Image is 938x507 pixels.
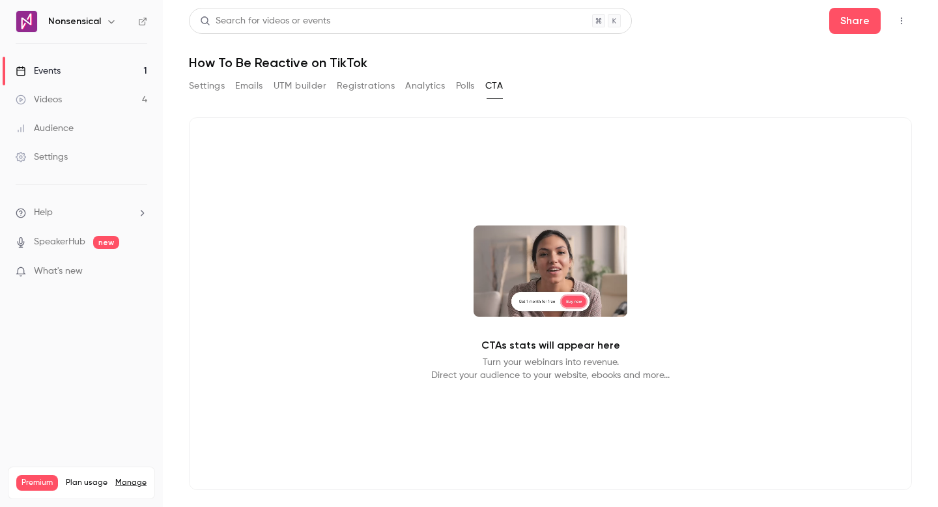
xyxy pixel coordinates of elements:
div: Videos [16,93,62,106]
a: SpeakerHub [34,235,85,249]
button: Polls [456,76,475,96]
h1: How To Be Reactive on TikTok [189,55,912,70]
p: CTAs stats will appear here [481,338,620,353]
button: Emails [235,76,263,96]
p: Turn your webinars into revenue. Direct your audience to your website, ebooks and more... [431,356,670,382]
span: Plan usage [66,478,107,488]
button: Registrations [337,76,395,96]
a: Manage [115,478,147,488]
div: Settings [16,151,68,164]
button: Analytics [405,76,446,96]
span: What's new [34,265,83,278]
button: CTA [485,76,503,96]
span: Help [34,206,53,220]
div: Events [16,65,61,78]
button: Share [829,8,881,34]
div: Search for videos or events [200,14,330,28]
iframe: Noticeable Trigger [132,266,147,278]
button: UTM builder [274,76,326,96]
button: Settings [189,76,225,96]
div: Audience [16,122,74,135]
span: Premium [16,475,58,491]
span: new [93,236,119,249]
h6: Nonsensical [48,15,101,28]
img: Nonsensical [16,11,37,32]
li: help-dropdown-opener [16,206,147,220]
